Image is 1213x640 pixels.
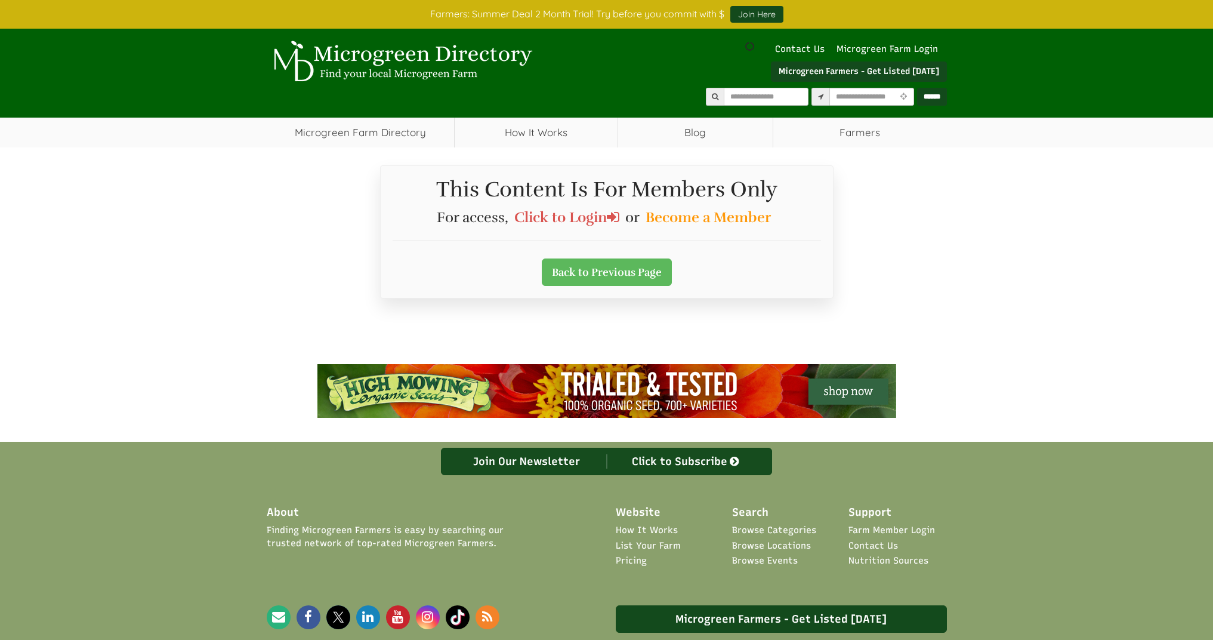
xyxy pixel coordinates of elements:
i: Use Current Location [897,93,910,101]
img: Microgreen Directory X [326,605,350,629]
span: Search [732,505,768,521]
a: Browse Events [732,555,798,567]
span: Farmers [773,118,947,147]
a: Join Here [730,6,783,23]
a: Contact Us [769,44,831,54]
div: Join Our Newsletter [447,454,607,469]
img: Microgreen Directory [267,41,535,82]
a: Pricing [616,555,647,567]
b: Become a Member [646,208,771,226]
div: Click to Subscribe [607,454,766,469]
a: How It Works [616,524,678,537]
a: Join Our Newsletter Click to Subscribe [441,448,772,475]
a: Browse Categories [732,524,816,537]
a: How It Works [455,118,618,147]
span: Support [848,505,891,521]
a: Click to Login [508,208,625,228]
a: Browse Locations [732,540,811,552]
img: Microgreen Directory Tiktok [446,605,470,629]
a: Nutrition Sources [848,555,928,567]
span: Website [616,505,660,521]
a: Farm Member Login [848,524,935,537]
a: List Your Farm [616,540,681,552]
a: Blog [618,118,773,147]
b: Click to Login [514,208,619,226]
span: Finding Microgreen Farmers is easy by searching our trusted network of top-rated Microgreen Farmers. [267,524,540,550]
p: For access, or [393,208,821,228]
a: Microgreen Farmers - Get Listed [DATE] [771,61,947,82]
span: About [267,505,299,521]
a: Back to Previous Page [542,259,672,286]
img: High [317,364,896,418]
a: Contact Us [848,540,898,552]
a: Microgreen Farm Login [837,44,944,54]
h1: This Content Is For Members Only [393,178,821,202]
a: Microgreen Farmers - Get Listed [DATE] [616,605,947,633]
a: Become a Member [646,208,771,228]
div: Farmers: Summer Deal 2 Month Trial! Try before you commit with $ [258,6,956,23]
a: Microgreen Farm Directory [267,118,455,147]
